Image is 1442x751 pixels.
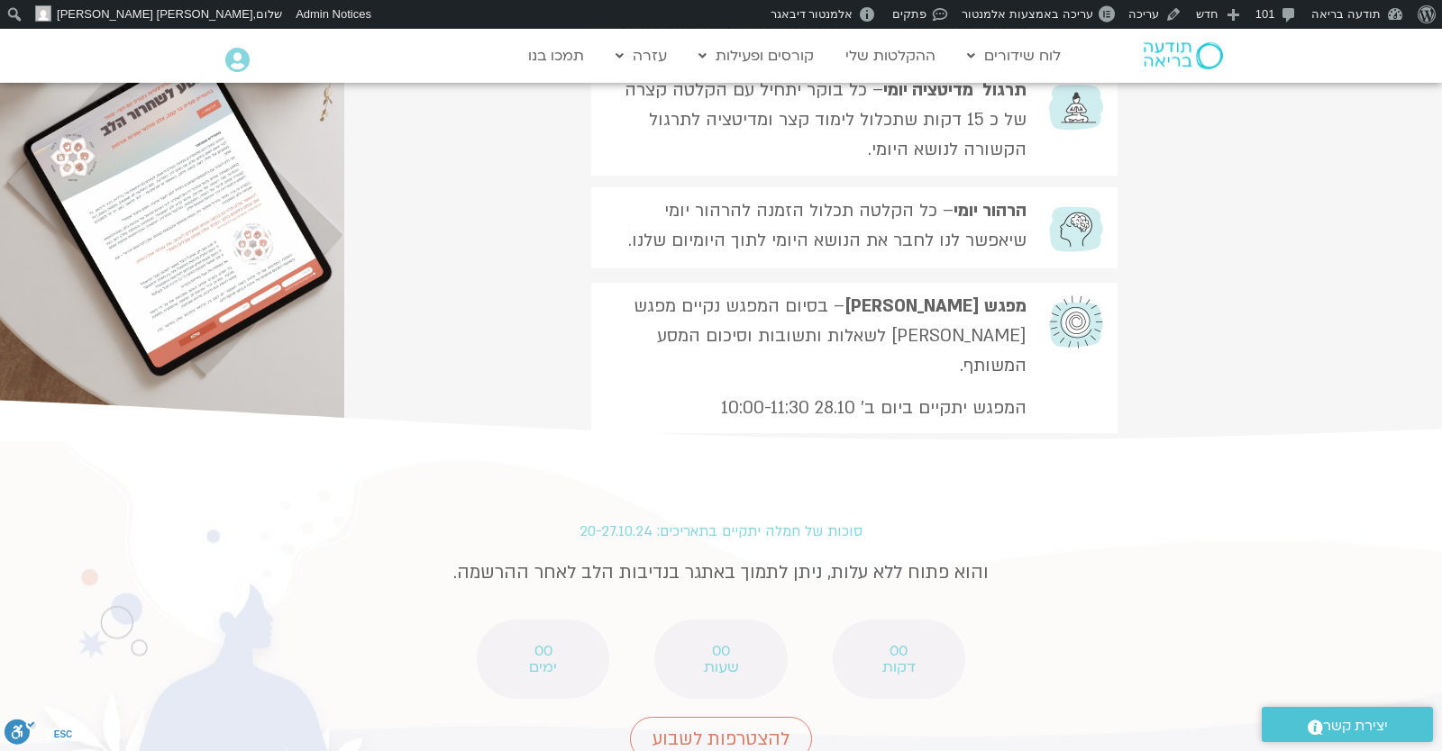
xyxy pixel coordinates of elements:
[600,196,1026,256] p: – כל הקלטה תכלול הזמנה להרהור יומי שיאפשר לנו לחבר את הנושא היומי לתוך היומיום שלנו.
[653,728,789,749] span: להצטרפות לשבוע
[519,39,593,73] a: תמכו בנו
[1045,196,1108,259] img: MindfulnessIsrael_icon_מיינדפולנס
[836,39,945,73] a: ההקלטות שלי
[324,557,1118,589] p: והוא פתוח ללא עלות, ניתן לתמוך באתגר בנדיבות הלב לאחר ההרשמה.
[600,394,1026,423] p: המפגש יתקיים ביום ב׳ 28.10 10:00-11:30
[962,7,1092,21] span: עריכה באמצעות אלמנטור
[1144,42,1223,69] img: תודעה בריאה
[958,39,1070,73] a: לוח שידורים
[844,294,1027,318] strong: מפגש [PERSON_NAME]
[1045,76,1108,139] img: MindfulnessIsrael_icon_בריאות האישה
[856,643,942,659] span: 00
[1323,714,1388,738] span: יצירת קשר
[600,76,1026,165] p: – כל בוקר יתחיל עם הקלטה קצרה של כ 15 דקות שתכלול לימוד קצר ומדיטציה לתרגול הקשורה לנושא היומי.
[689,39,823,73] a: קורסים ופעילות
[856,659,942,675] span: דקות
[1045,292,1108,355] img: MindfulnessIsrael_icon_מערכות יחסים
[500,659,586,675] span: ימים
[883,78,1027,102] strong: תרגול מדיטציה יומי
[607,39,676,73] a: עזרה
[500,643,586,659] span: 00
[57,7,253,21] span: [PERSON_NAME] [PERSON_NAME]
[600,292,1026,381] p: – בסיום המפגש נקיים מפגש [PERSON_NAME] לשאלות ותשובות וסיכום המסע המשותף.
[324,523,1118,539] h2: סוכות של חמלה יתקיים בתאריכים: 20-27.10.24
[1262,707,1433,742] a: יצירת קשר
[954,199,1027,222] strong: הרהור יומי
[678,643,763,659] span: 00
[678,659,763,675] span: שעות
